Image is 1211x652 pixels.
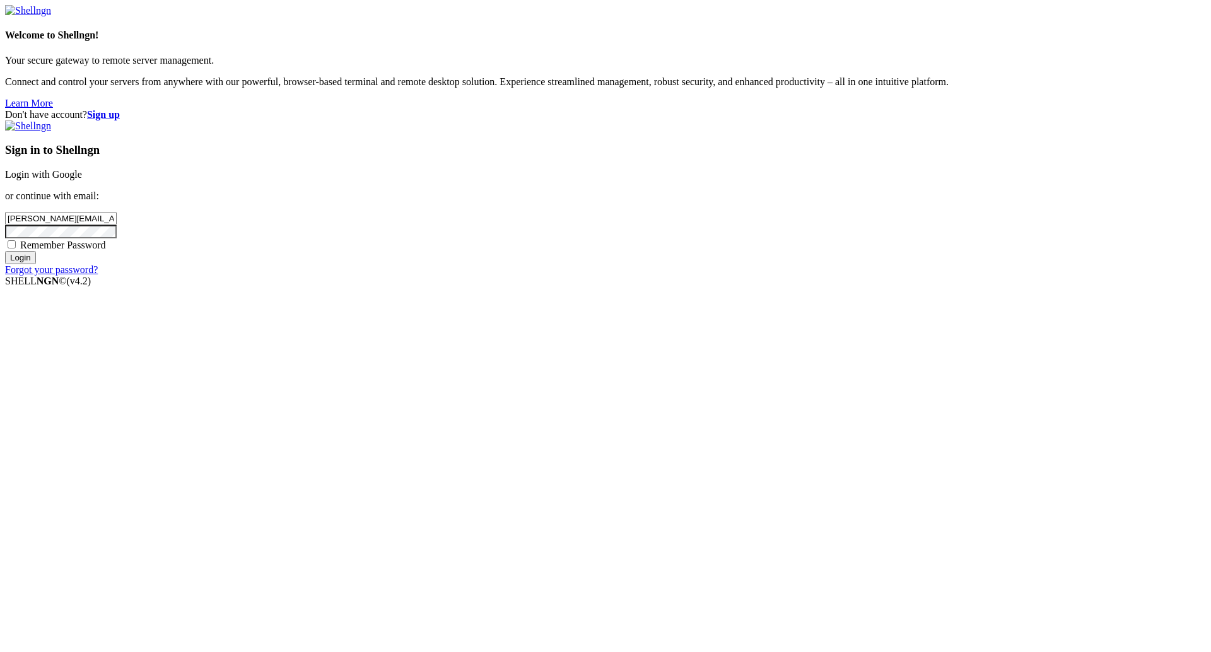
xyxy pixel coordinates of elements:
a: Learn More [5,98,53,108]
span: 4.2.0 [67,276,91,286]
h3: Sign in to Shellngn [5,143,1206,157]
input: Login [5,251,36,264]
img: Shellngn [5,5,51,16]
div: Don't have account? [5,109,1206,120]
p: or continue with email: [5,190,1206,202]
a: Sign up [87,109,120,120]
h4: Welcome to Shellngn! [5,30,1206,41]
b: NGN [37,276,59,286]
a: Login with Google [5,169,82,180]
input: Remember Password [8,240,16,248]
p: Your secure gateway to remote server management. [5,55,1206,66]
span: Remember Password [20,240,106,250]
input: Email address [5,212,117,225]
span: SHELL © [5,276,91,286]
p: Connect and control your servers from anywhere with our powerful, browser-based terminal and remo... [5,76,1206,88]
img: Shellngn [5,120,51,132]
a: Forgot your password? [5,264,98,275]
